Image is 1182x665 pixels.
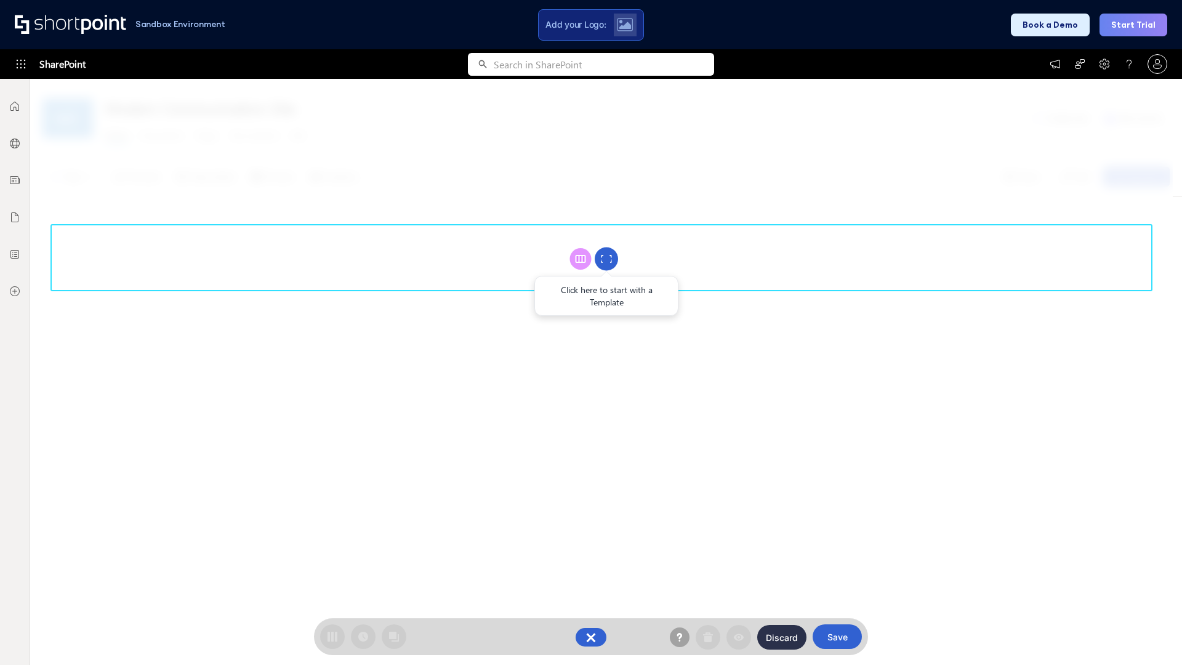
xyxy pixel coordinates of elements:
[494,53,714,76] input: Search in SharePoint
[1100,14,1167,36] button: Start Trial
[135,21,225,28] h1: Sandbox Environment
[1011,14,1090,36] button: Book a Demo
[39,49,86,79] span: SharePoint
[545,19,606,30] span: Add your Logo:
[757,625,806,650] button: Discard
[813,624,862,649] button: Save
[617,18,633,31] img: Upload logo
[1120,606,1182,665] iframe: Chat Widget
